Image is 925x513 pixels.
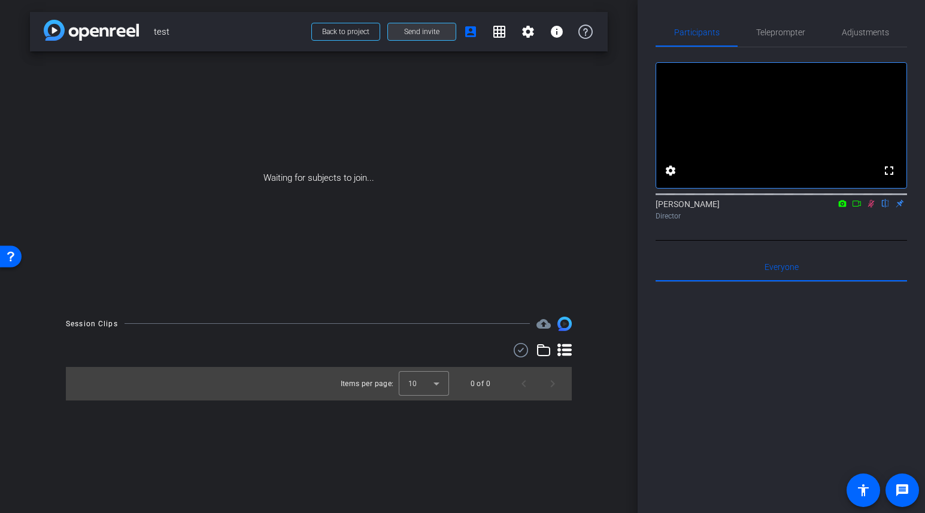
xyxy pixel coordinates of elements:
[538,369,567,398] button: Next page
[509,369,538,398] button: Previous page
[557,317,572,331] img: Session clips
[154,20,304,44] span: test
[44,20,139,41] img: app-logo
[66,318,118,330] div: Session Clips
[842,28,889,37] span: Adjustments
[404,27,439,37] span: Send invite
[878,198,893,208] mat-icon: flip
[30,51,608,305] div: Waiting for subjects to join...
[536,317,551,331] mat-icon: cloud_upload
[387,23,456,41] button: Send invite
[656,198,907,221] div: [PERSON_NAME]
[856,483,871,497] mat-icon: accessibility
[521,25,535,39] mat-icon: settings
[656,211,907,221] div: Director
[756,28,805,37] span: Teleprompter
[471,378,490,390] div: 0 of 0
[674,28,720,37] span: Participants
[765,263,799,271] span: Everyone
[550,25,564,39] mat-icon: info
[663,163,678,178] mat-icon: settings
[492,25,507,39] mat-icon: grid_on
[341,378,394,390] div: Items per page:
[882,163,896,178] mat-icon: fullscreen
[895,483,909,497] mat-icon: message
[463,25,478,39] mat-icon: account_box
[311,23,380,41] button: Back to project
[322,28,369,36] span: Back to project
[536,317,551,331] span: Destinations for your clips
